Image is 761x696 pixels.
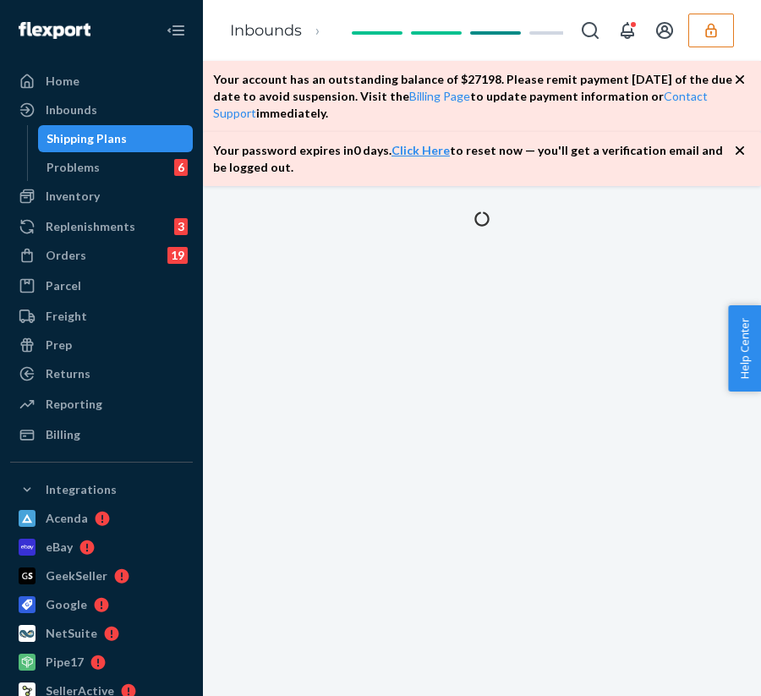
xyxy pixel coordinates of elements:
[46,596,87,613] div: Google
[46,188,100,205] div: Inventory
[10,242,193,269] a: Orders19
[10,620,193,647] a: NetSuite
[10,649,193,676] a: Pipe17
[10,68,193,95] a: Home
[230,21,302,40] a: Inbounds
[46,625,97,642] div: NetSuite
[46,277,81,294] div: Parcel
[46,539,73,556] div: eBay
[38,125,194,152] a: Shipping Plans
[46,247,86,264] div: Orders
[213,71,734,122] p: Your account has an outstanding balance of $ 27198 . Please remit payment [DATE] of the due date ...
[46,567,107,584] div: GeekSeller
[648,14,682,47] button: Open account menu
[46,510,88,527] div: Acenda
[38,154,194,181] a: Problems6
[10,213,193,240] a: Replenishments3
[167,247,188,264] div: 19
[174,159,188,176] div: 6
[46,308,87,325] div: Freight
[46,654,84,671] div: Pipe17
[573,14,607,47] button: Open Search Box
[728,305,761,392] button: Help Center
[46,101,97,118] div: Inbounds
[46,365,90,382] div: Returns
[409,89,470,103] a: Billing Page
[46,396,102,413] div: Reporting
[10,391,193,418] a: Reporting
[10,534,193,561] a: eBay
[213,142,734,176] p: Your password expires in 0 days . to reset now — you'll get a verification email and be logged out.
[10,505,193,532] a: Acenda
[10,332,193,359] a: Prep
[46,426,80,443] div: Billing
[46,481,117,498] div: Integrations
[391,143,450,157] a: Click Here
[610,14,644,47] button: Open notifications
[159,14,193,47] button: Close Navigation
[10,591,193,618] a: Google
[19,22,90,39] img: Flexport logo
[47,130,127,147] div: Shipping Plans
[47,159,100,176] div: Problems
[174,218,188,235] div: 3
[46,73,79,90] div: Home
[10,303,193,330] a: Freight
[10,96,193,123] a: Inbounds
[10,183,193,210] a: Inventory
[46,337,72,353] div: Prep
[46,218,135,235] div: Replenishments
[10,421,193,448] a: Billing
[10,272,193,299] a: Parcel
[10,476,193,503] button: Integrations
[10,562,193,589] a: GeekSeller
[216,6,348,56] ol: breadcrumbs
[10,360,193,387] a: Returns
